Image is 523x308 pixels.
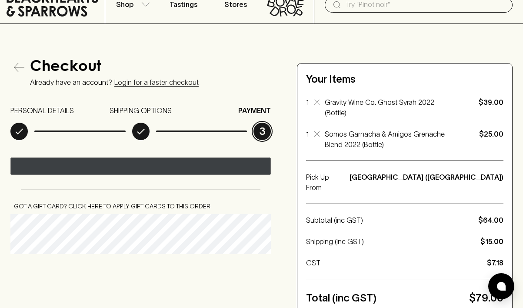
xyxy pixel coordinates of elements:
p: Total (inc GST) [306,290,466,306]
p: $79.00 [469,290,503,306]
button: Pay with GPay [10,157,271,175]
p: PERSONAL DETAILS [10,105,74,116]
p: SHIPPING OPTIONS [110,105,172,116]
p: 1 [306,97,309,118]
p: GST [306,258,483,268]
h5: Your Items [306,72,356,86]
p: Pick Up From [306,172,346,193]
p: Already have an account? [30,78,112,86]
p: $64.00 [478,215,503,225]
img: bubble-icon [497,282,506,291]
p: Somos Garnacha & Amigos Grenache Blend 2022 (Bottle) [325,129,455,150]
a: Login for a faster checkout [114,78,199,87]
h4: Checkout [30,59,271,77]
p: $39.00 [460,97,503,107]
p: Gravity Wine Co. Ghost Syrah 2022 (Bottle) [325,97,455,118]
p: $7.18 [487,258,503,268]
button: Got a gift card? Click here to apply gift cards to this order. [10,198,215,214]
p: Shipping (inc GST) [306,236,477,247]
p: 3 [253,123,271,140]
p: Subtotal (inc GST) [306,215,475,225]
p: PAYMENT [238,105,271,116]
p: 1 [306,129,309,150]
p: $25.00 [460,129,503,139]
p: $15.00 [480,236,503,247]
p: [GEOGRAPHIC_DATA] ([GEOGRAPHIC_DATA]) [350,172,503,193]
